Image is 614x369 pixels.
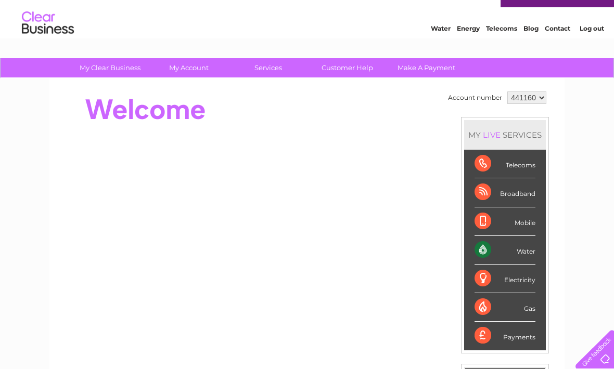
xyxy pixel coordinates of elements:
[304,58,390,77] a: Customer Help
[486,44,517,52] a: Telecoms
[146,58,232,77] a: My Account
[475,178,535,207] div: Broadband
[475,322,535,350] div: Payments
[475,207,535,236] div: Mobile
[523,44,539,52] a: Blog
[475,236,535,265] div: Water
[475,293,535,322] div: Gas
[383,58,469,77] a: Make A Payment
[445,89,505,107] td: Account number
[580,44,604,52] a: Log out
[481,130,503,140] div: LIVE
[457,44,480,52] a: Energy
[62,6,554,50] div: Clear Business is a trading name of Verastar Limited (registered in [GEOGRAPHIC_DATA] No. 3667643...
[545,44,570,52] a: Contact
[225,58,311,77] a: Services
[475,265,535,293] div: Electricity
[475,150,535,178] div: Telecoms
[67,58,153,77] a: My Clear Business
[464,120,546,150] div: MY SERVICES
[418,5,490,18] a: 0333 014 3131
[431,44,451,52] a: Water
[21,27,74,59] img: logo.png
